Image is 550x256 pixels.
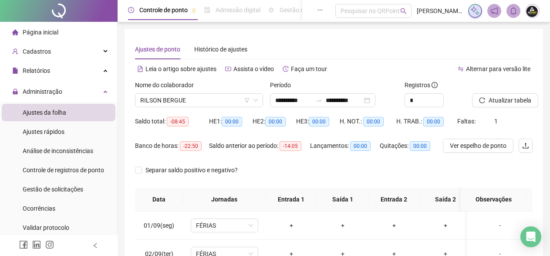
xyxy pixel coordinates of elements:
[363,117,384,126] span: 00:00
[140,94,258,107] span: RILSON BERGUE
[510,7,517,15] span: bell
[23,167,104,174] span: Controle de registros de ponto
[494,118,498,125] span: 1
[23,67,50,74] span: Relatórios
[167,117,189,126] span: -08:45
[135,188,183,212] th: Data
[291,65,327,72] span: Faça um tour
[315,97,322,104] span: swap-right
[468,195,519,204] span: Observações
[191,8,196,13] span: pushpin
[45,240,54,249] span: instagram
[137,66,143,72] span: file-text
[233,65,274,72] span: Assista o vídeo
[317,188,368,212] th: Saída 1
[135,141,209,151] div: Banco de horas:
[489,96,531,105] span: Atualizar tabela
[196,219,253,232] span: FÉRIAS
[222,117,242,126] span: 00:00
[526,4,539,17] img: 60144
[417,6,463,16] span: [PERSON_NAME] - GRUPO AGMED
[340,116,396,126] div: H. NOT.:
[490,7,498,15] span: notification
[23,147,93,154] span: Análise de inconsistências
[450,141,506,150] span: Ver espelho de ponto
[522,142,529,149] span: upload
[350,141,371,151] span: 00:00
[368,188,420,212] th: Entrada 2
[194,46,247,53] span: Histórico de ajustes
[458,66,464,72] span: swap
[280,141,301,151] span: -14:05
[270,80,297,90] label: Período
[142,165,241,175] span: Separar saldo positivo e negativo?
[225,66,231,72] span: youtube
[145,65,216,72] span: Leia o artigo sobre ajustes
[472,93,538,107] button: Atualizar tabela
[12,89,18,95] span: lock
[183,188,266,212] th: Jornadas
[253,98,258,103] span: down
[479,97,485,103] span: reload
[12,68,18,74] span: file
[216,7,260,14] span: Admissão digital
[209,141,310,151] div: Saldo anterior ao período:
[23,186,83,193] span: Gestão de solicitações
[474,221,526,230] div: -
[470,6,480,16] img: sparkle-icon.fc2bf0ac1784a2077858766a79e2daf3.svg
[23,224,69,231] span: Validar protocolo
[268,7,274,13] span: sun
[23,109,66,116] span: Ajustes da folha
[427,221,464,230] div: +
[23,29,58,36] span: Página inicial
[265,117,286,126] span: 00:00
[273,221,310,230] div: +
[461,188,526,212] th: Observações
[32,240,41,249] span: linkedin
[253,116,296,126] div: HE 2:
[466,65,530,72] span: Alternar para versão lite
[280,7,324,14] span: Gestão de férias
[266,188,317,212] th: Entrada 1
[375,221,413,230] div: +
[12,48,18,55] span: user-add
[400,8,407,14] span: search
[405,80,438,90] span: Registros
[410,141,430,151] span: 00:00
[128,7,134,13] span: clock-circle
[324,221,361,230] div: +
[144,222,174,229] span: 01/09(seg)
[23,88,62,95] span: Administração
[180,141,202,151] span: -22:50
[423,117,444,126] span: 00:00
[283,66,289,72] span: history
[520,226,541,247] div: Open Intercom Messenger
[12,29,18,35] span: home
[139,7,188,14] span: Controle de ponto
[296,116,340,126] div: HE 3:
[420,188,471,212] th: Saída 2
[244,98,250,103] span: filter
[432,82,438,88] span: info-circle
[23,48,51,55] span: Cadastros
[310,141,380,151] div: Lançamentos:
[380,141,441,151] div: Quitações:
[315,97,322,104] span: to
[396,116,457,126] div: H. TRAB.:
[135,116,209,126] div: Saldo total:
[309,117,329,126] span: 00:00
[204,7,210,13] span: file-done
[23,128,64,135] span: Ajustes rápidos
[23,205,55,212] span: Ocorrências
[209,116,253,126] div: HE 1:
[317,7,323,13] span: ellipsis
[443,139,513,153] button: Ver espelho de ponto
[92,242,98,249] span: left
[135,80,199,90] label: Nome do colaborador
[135,46,180,53] span: Ajustes de ponto
[19,240,28,249] span: facebook
[457,118,477,125] span: Faltas:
